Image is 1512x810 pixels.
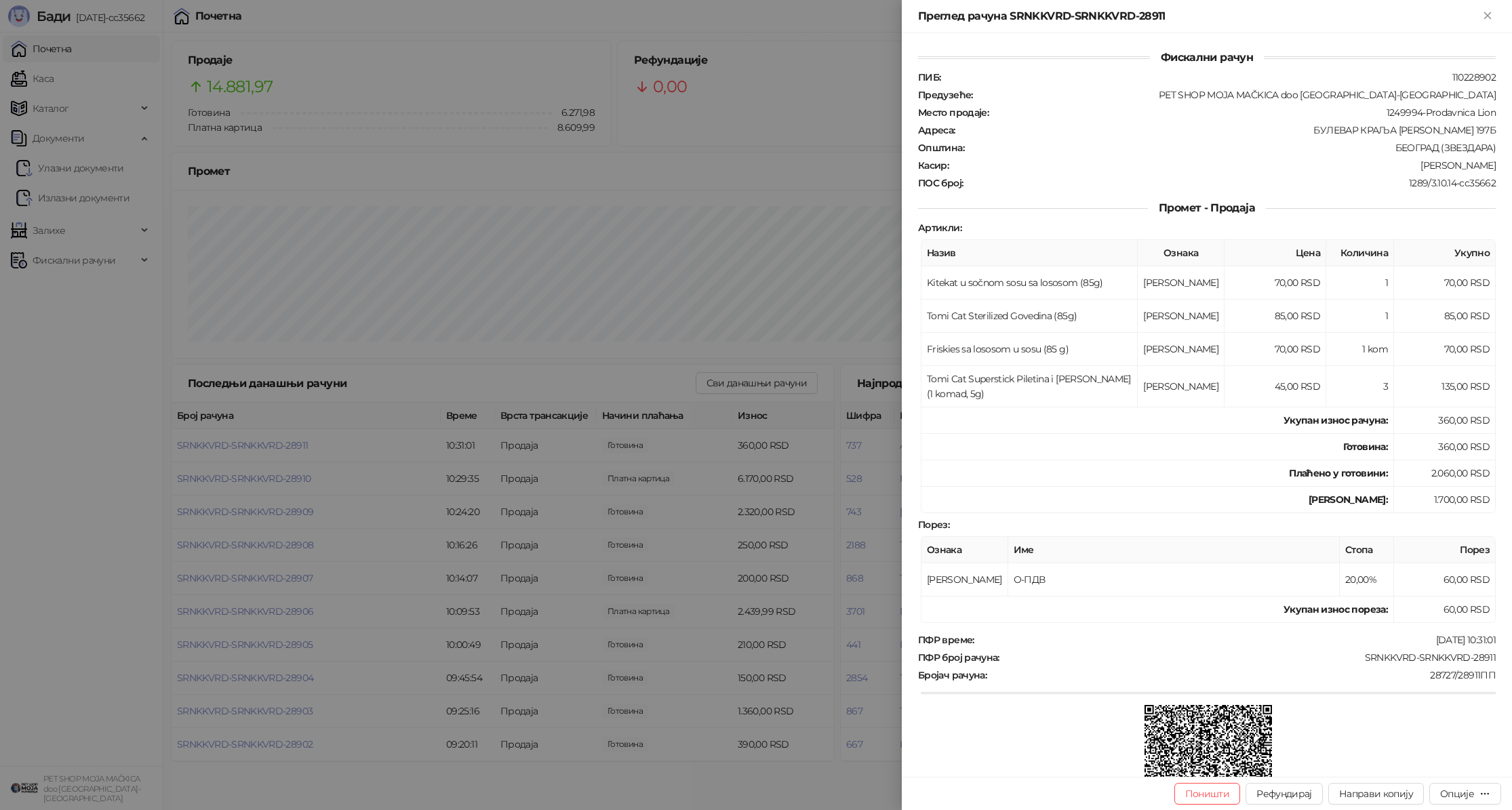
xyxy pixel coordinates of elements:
[918,8,1479,24] div: Преглед рачуна SRNKKVRD-SRNKKVRD-28911
[1343,441,1388,453] strong: Готовина :
[1225,266,1326,300] td: 70,00 RSD
[1150,51,1264,64] span: Фискални рачун
[918,177,963,189] strong: ПОС број :
[921,240,1138,266] th: Назив
[976,634,1497,646] div: [DATE] 10:31:01
[1246,783,1323,805] button: Рефундирај
[921,300,1138,333] td: Tomi Cat Sterilized Govedina (85g)
[1225,240,1326,266] th: Цена
[918,124,955,136] strong: Адреса :
[1394,266,1496,300] td: 70,00 RSD
[1340,537,1394,563] th: Стопа
[921,563,1008,596] td: [PERSON_NAME]
[1394,596,1496,623] td: 60,00 RSD
[921,366,1138,407] td: Tomi Cat Superstick Piletina i [PERSON_NAME] (1 komad, 5g)
[1394,407,1496,434] td: 360,00 RSD
[921,537,1008,563] th: Ознака
[918,159,949,171] strong: Касир :
[1440,788,1474,800] div: Опције
[1008,563,1340,596] td: О-ПДВ
[1174,783,1241,805] button: Поништи
[1394,240,1496,266] th: Укупно
[1001,651,1497,664] div: SRNKKVRD-SRNKKVRD-28911
[1326,366,1394,407] td: 3
[957,124,1497,136] div: БУЛЕВАР КРАЉА [PERSON_NAME] 197Б
[918,634,974,646] strong: ПФР време :
[942,71,1497,83] div: 110228902
[1479,8,1496,24] button: Close
[1225,333,1326,366] td: 70,00 RSD
[1394,300,1496,333] td: 85,00 RSD
[1328,783,1424,805] button: Направи копију
[964,177,1497,189] div: 1289/3.10.14-cc35662
[1394,563,1496,596] td: 60,00 RSD
[918,89,973,101] strong: Предузеће :
[1284,603,1388,615] strong: Укупан износ пореза:
[918,519,949,531] strong: Порез :
[1394,333,1496,366] td: 70,00 RSD
[1394,537,1496,563] th: Порез
[1138,266,1225,300] td: [PERSON_NAME]
[1339,788,1413,800] span: Направи копију
[1326,266,1394,300] td: 1
[1225,300,1326,333] td: 85,00 RSD
[1326,333,1394,366] td: 1 kom
[918,142,964,154] strong: Општина :
[1394,366,1496,407] td: 135,00 RSD
[918,222,961,234] strong: Артикли :
[1284,414,1388,426] strong: Укупан износ рачуна :
[918,669,987,681] strong: Бројач рачуна :
[1394,434,1496,460] td: 360,00 RSD
[974,89,1497,101] div: PET SHOP MOJA MAČKICA doo [GEOGRAPHIC_DATA]-[GEOGRAPHIC_DATA]
[1008,537,1340,563] th: Име
[1148,201,1266,214] span: Промет - Продаја
[988,669,1497,681] div: 28727/28911ПП
[990,106,1497,119] div: 1249994-Prodavnica Lion
[918,71,940,83] strong: ПИБ :
[1289,467,1388,479] strong: Плаћено у готовини:
[1309,493,1388,506] strong: [PERSON_NAME]:
[921,266,1138,300] td: Kitekat u sočnom sosu sa lososom (85g)
[1394,487,1496,513] td: 1.700,00 RSD
[1225,366,1326,407] td: 45,00 RSD
[918,106,989,119] strong: Место продаје :
[1138,300,1225,333] td: [PERSON_NAME]
[1394,460,1496,487] td: 2.060,00 RSD
[966,142,1497,154] div: БЕОГРАД (ЗВЕЗДАРА)
[1326,240,1394,266] th: Количина
[918,651,999,664] strong: ПФР број рачуна :
[1138,240,1225,266] th: Ознака
[1326,300,1394,333] td: 1
[950,159,1497,171] div: [PERSON_NAME]
[1340,563,1394,596] td: 20,00%
[921,333,1138,366] td: Friskies sa lososom u sosu (85 g)
[1429,783,1501,805] button: Опције
[1138,366,1225,407] td: [PERSON_NAME]
[1138,333,1225,366] td: [PERSON_NAME]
